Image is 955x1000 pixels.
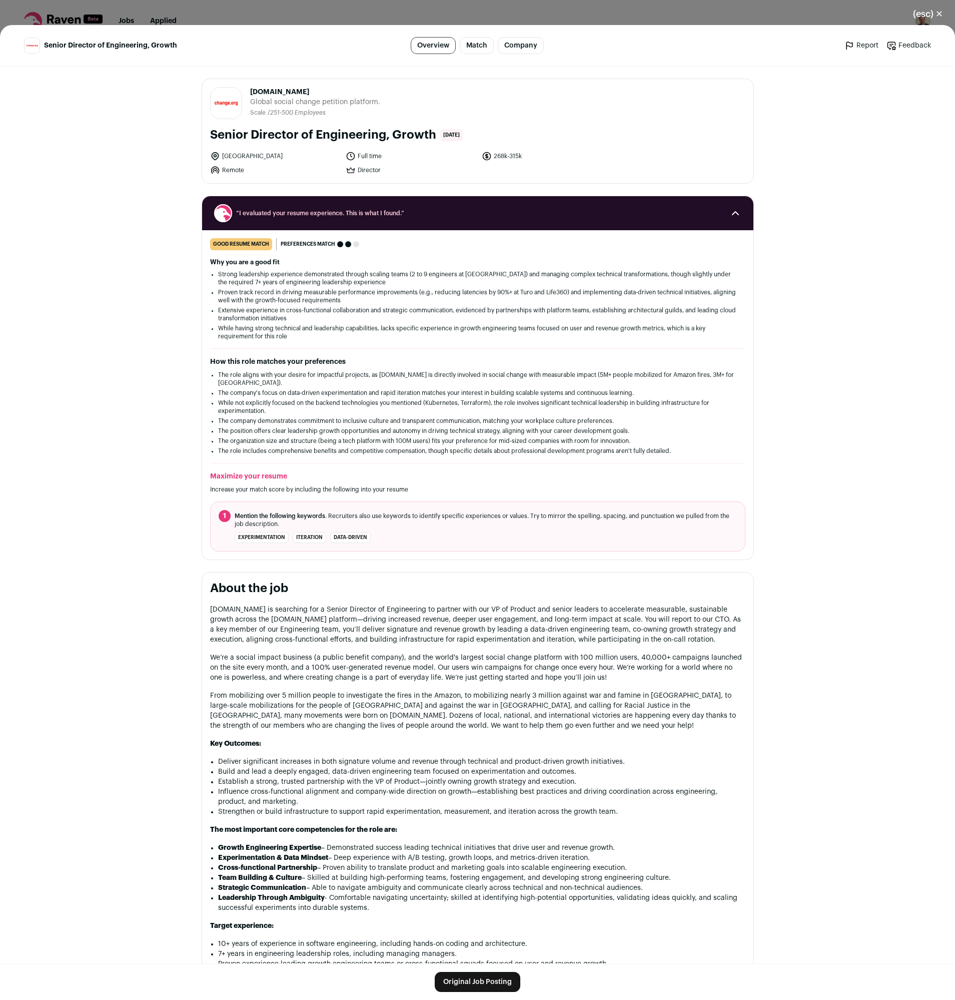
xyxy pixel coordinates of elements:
[250,109,268,117] li: Scale
[218,427,737,435] li: The position offers clear leadership growth opportunities and autonomy in driving technical strat...
[435,972,520,992] a: Original Job Posting
[219,510,231,522] span: 1
[218,767,745,777] li: Build and lead a deeply engaged, data-driven engineering team focused on experimentation and outc...
[218,417,737,425] li: The company demonstrates commitment to inclusive culture and transparent communication, matching ...
[218,270,737,286] li: Strong leadership experience demonstrated through scaling teams (2 to 9 engineers at [GEOGRAPHIC_...
[844,41,878,51] a: Report
[210,471,745,481] h2: Maximize your resume
[440,129,463,141] span: [DATE]
[211,88,242,119] img: 54c2045cfa34a0b0d4df26ee1b3af2c0fa666cca8d67f7439920b1a90603a1ae.jpg
[346,165,476,175] li: Director
[25,38,40,53] img: 54c2045cfa34a0b0d4df26ee1b3af2c0fa666cca8d67f7439920b1a90603a1ae.jpg
[218,949,745,959] li: 7+ years in engineering leadership roles, including managing managers.
[218,854,328,861] strong: Experimentation & Data Mindset
[210,653,745,683] p: We’re a social impact business (a public benefit company), and the world's largest social change ...
[250,97,380,107] span: Global social change petition platform.
[235,532,289,543] li: experimentation
[346,151,476,161] li: Full time
[901,3,955,25] button: Close modal
[210,151,340,161] li: [GEOGRAPHIC_DATA]
[210,238,272,250] div: good resume match
[210,165,340,175] li: Remote
[210,740,261,747] strong: Key Outcomes:
[210,485,745,493] p: Increase your match score by including the following into your resume
[210,357,745,367] h2: How this role matches your preferences
[218,874,302,881] strong: Team Building & Culture
[218,324,737,340] li: While having strong technical and leadership capabilities, lacks specific experience in growth en...
[236,209,719,217] span: “I evaluated your resume experience. This is what I found.”
[218,757,745,767] li: Deliver significant increases in both signature volume and revenue through technical and product-...
[330,532,371,543] li: data-driven
[218,399,737,415] li: While not explicitly focused on the backend technologies you mentioned (Kubernetes, Terraform), t...
[270,110,326,116] span: 251-500 Employees
[218,883,745,893] li: – Able to navigate ambiguity and communicate clearly across technical and non-technical audiences.
[235,513,325,519] span: Mention the following keywords
[218,959,745,969] li: Proven experience leading growth engineering teams or cross-functional squads focused on user and...
[210,826,397,833] strong: The most important core competencies for the role are:
[281,239,335,249] span: Preferences match
[218,371,737,387] li: The role aligns with your desire for impactful projects, as [DOMAIN_NAME] is directly involved in...
[210,258,745,266] h2: Why you are a good fit
[218,853,745,863] li: – Deep experience with A/B testing, growth loops, and metrics-driven iteration.
[210,605,745,645] p: [DOMAIN_NAME] is searching for a Senior Director of Engineering to partner with our VP of Product...
[218,864,317,871] strong: Cross-functional Partnership
[250,87,380,97] span: [DOMAIN_NAME]
[218,777,745,787] li: Establish a strong, trusted partnership with the VP of Product—jointly owning growth strategy and...
[218,863,745,873] li: – Proven ability to translate product and marketing goals into scalable engineering execution.
[218,873,745,883] li: – Skilled at building high-performing teams, fostering engagement, and developing strong engineer...
[44,41,177,51] span: Senior Director of Engineering, Growth
[268,109,326,117] li: /
[411,37,456,54] a: Overview
[210,581,745,597] h2: About the job
[218,306,737,322] li: Extensive experience in cross-functional collaboration and strategic communication, evidenced by ...
[218,437,737,445] li: The organization size and structure (being a tech platform with 100M users) fits your preference ...
[218,884,306,891] strong: Strategic Communication
[218,844,321,851] strong: Growth Engineering Expertise
[218,843,745,853] li: – Demonstrated success leading technical initiatives that drive user and revenue growth.
[886,41,931,51] a: Feedback
[218,893,745,913] li: - Comfortable navigating uncertainty; skilled at identifying high-potential opportunities, valida...
[218,894,325,901] strong: Leadership Through Ambiguity
[210,922,274,929] strong: Target experience:
[218,288,737,304] li: Proven track record in driving measurable performance improvements (e.g., reducing latencies by 9...
[498,37,544,54] a: Company
[210,127,436,143] h1: Senior Director of Engineering, Growth
[218,787,745,807] li: Influence cross-functional alignment and company-wide direction on growth—establishing best pract...
[218,447,737,455] li: The role includes comprehensive benefits and competitive compensation, though specific details ab...
[218,939,745,949] li: 10+ years of experience in software engineering, including hands-on coding and architecture.
[218,807,745,817] li: Strengthen or build infrastructure to support rapid experimentation, measurement, and iteration a...
[460,37,494,54] a: Match
[235,512,737,528] span: . Recruiters also use keywords to identify specific experiences or values. Try to mirror the spel...
[218,389,737,397] li: The company's focus on data-driven experimentation and rapid iteration matches your interest in b...
[210,691,745,731] p: From mobilizing over 5 million people to investigate the fires in the Amazon, to mobilizing nearl...
[293,532,326,543] li: iteration
[482,151,612,161] li: 268k-315k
